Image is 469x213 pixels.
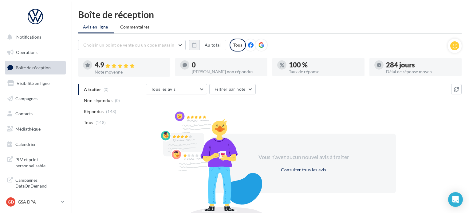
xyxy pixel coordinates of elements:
span: Visibilité en ligne [17,81,49,86]
div: Délai de réponse moyen [386,70,457,74]
span: (148) [96,120,106,125]
button: Tous les avis [146,84,207,94]
span: Non répondus [84,97,112,104]
span: Contacts [15,111,33,116]
div: Boîte de réception [78,10,462,19]
div: 284 jours [386,62,457,68]
button: Au total [189,40,226,50]
div: Vous n'avez aucun nouvel avis à traiter [251,153,357,161]
div: [PERSON_NAME] non répondus [192,70,262,74]
span: Tous [84,120,93,126]
a: Opérations [4,46,67,59]
span: Calendrier [15,142,36,147]
span: Notifications [16,34,41,40]
span: Choisir un point de vente ou un code magasin [83,42,174,48]
a: Visibilité en ligne [4,77,67,90]
div: Tous [230,39,246,51]
p: GSA DPA [18,199,59,205]
span: (0) [115,98,120,103]
button: Choisir un point de vente ou un code magasin [78,40,186,50]
div: 0 [192,62,262,68]
span: Répondus [84,108,104,115]
span: Campagnes DataOnDemand [15,176,63,189]
span: Commentaires [120,24,150,30]
span: Boîte de réception [16,65,51,70]
button: Au total [199,40,226,50]
span: Campagnes [15,96,37,101]
button: Consulter tous les avis [278,166,329,173]
a: Calendrier [4,138,67,151]
span: GD [8,199,14,205]
a: PLV et print personnalisable [4,153,67,171]
a: Campagnes [4,92,67,105]
div: Taux de réponse [289,70,360,74]
div: Note moyenne [95,70,165,74]
button: Notifications [4,31,65,44]
a: Campagnes DataOnDemand [4,173,67,192]
a: Boîte de réception [4,61,67,74]
div: 100 % [289,62,360,68]
span: (148) [106,109,116,114]
span: Tous les avis [151,86,176,92]
div: 4.9 [95,62,165,69]
span: Médiathèque [15,126,41,131]
a: Contacts [4,107,67,120]
div: Open Intercom Messenger [448,192,463,207]
span: Opérations [16,50,37,55]
span: PLV et print personnalisable [15,155,63,169]
a: Médiathèque [4,123,67,135]
button: Filtrer par note [209,84,256,94]
a: GD GSA DPA [5,196,66,208]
